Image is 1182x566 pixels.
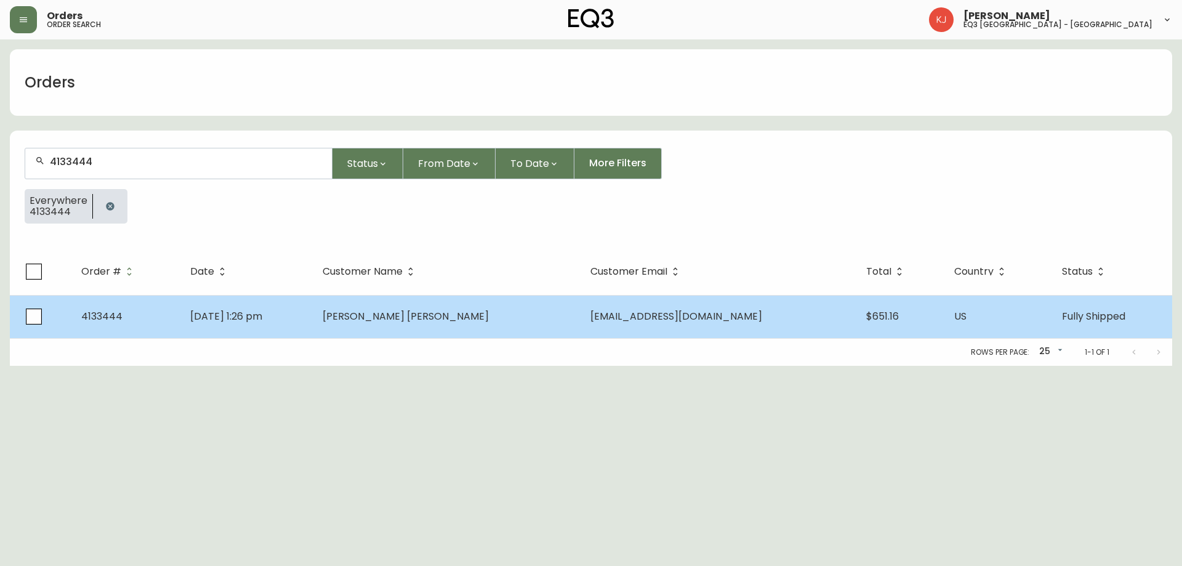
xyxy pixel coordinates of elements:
span: [PERSON_NAME] [963,11,1050,21]
span: Country [954,268,994,275]
button: To Date [496,148,574,179]
span: [EMAIL_ADDRESS][DOMAIN_NAME] [590,309,762,323]
span: More Filters [589,156,646,170]
span: Orders [47,11,82,21]
span: [DATE] 1:26 pm [190,309,262,323]
img: logo [568,9,614,28]
span: 4133444 [30,206,87,217]
span: Status [1062,266,1109,277]
span: Everywhere [30,195,87,206]
div: 25 [1034,342,1065,362]
span: 4133444 [81,309,123,323]
span: Customer Name [323,268,403,275]
h5: order search [47,21,101,28]
span: [PERSON_NAME] [PERSON_NAME] [323,309,489,323]
span: Customer Email [590,266,683,277]
button: Status [332,148,403,179]
span: Customer Email [590,268,667,275]
span: Status [347,156,378,171]
span: Customer Name [323,266,419,277]
span: To Date [510,156,549,171]
span: Total [866,266,907,277]
span: Order # [81,266,137,277]
h1: Orders [25,72,75,93]
span: Country [954,266,1010,277]
span: Fully Shipped [1062,309,1125,323]
span: $651.16 [866,309,899,323]
span: US [954,309,967,323]
h5: eq3 [GEOGRAPHIC_DATA] - [GEOGRAPHIC_DATA] [963,21,1152,28]
input: Search [50,156,322,168]
span: Total [866,268,891,275]
span: From Date [418,156,470,171]
button: From Date [403,148,496,179]
img: 24a625d34e264d2520941288c4a55f8e [929,7,954,32]
span: Date [190,268,214,275]
span: Status [1062,268,1093,275]
p: Rows per page: [971,347,1029,358]
span: Order # [81,268,121,275]
p: 1-1 of 1 [1085,347,1109,358]
button: More Filters [574,148,662,179]
span: Date [190,266,230,277]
